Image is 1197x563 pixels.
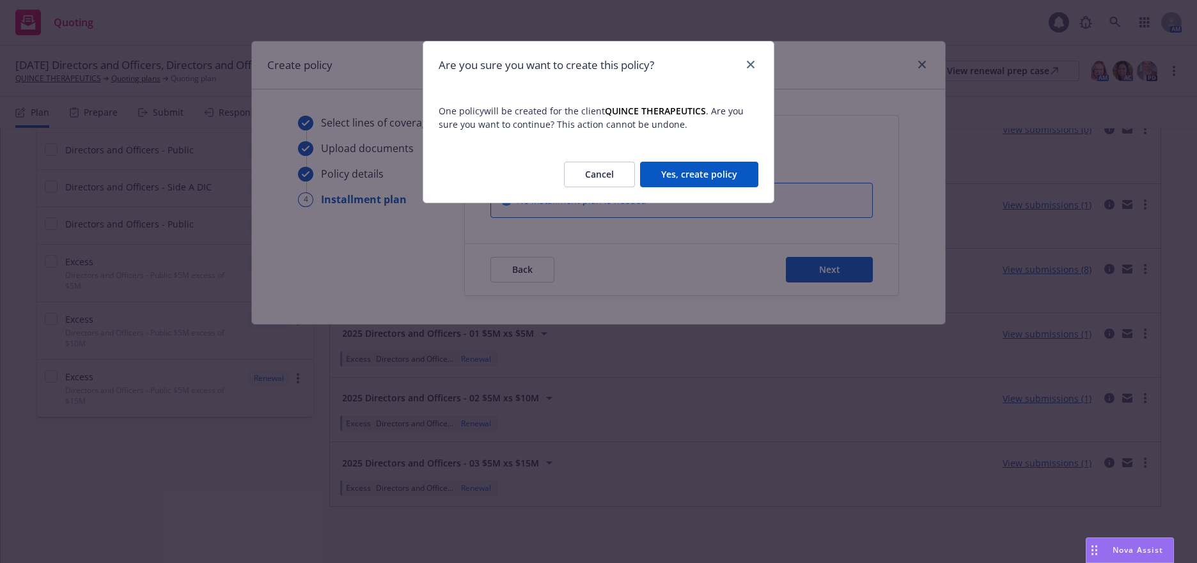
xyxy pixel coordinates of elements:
strong: QUINCE THERAPEUTICS [605,105,706,117]
button: Cancel [564,162,635,187]
span: Nova Assist [1113,544,1163,555]
button: Yes, create policy [640,162,758,187]
div: Drag to move [1086,538,1102,562]
h1: Are you sure you want to create this policy? [439,57,654,73]
a: close [743,57,758,72]
span: One policy will be created for the client . Are you sure you want to continue? This action cannot... [439,104,758,131]
button: Nova Assist [1086,537,1174,563]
